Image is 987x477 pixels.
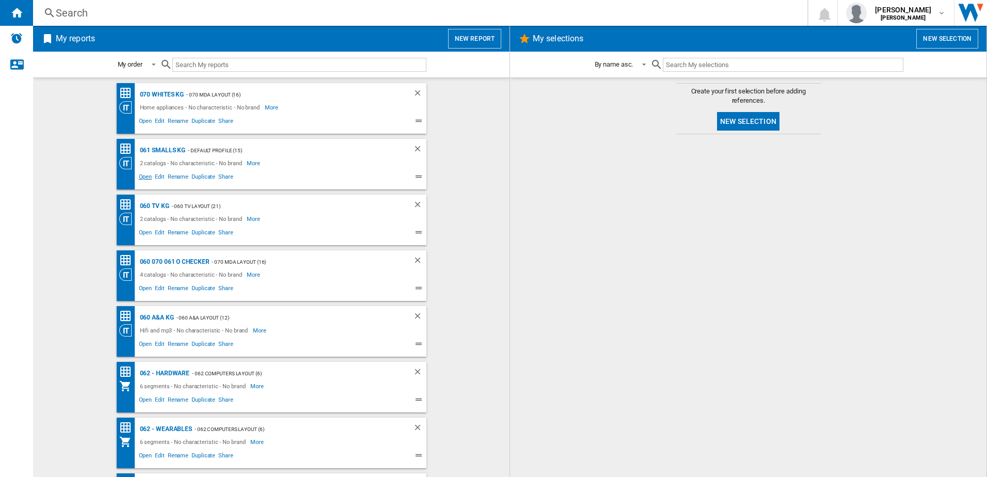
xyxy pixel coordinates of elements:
div: Price Matrix [119,254,137,267]
div: Price Matrix [119,421,137,434]
div: Delete [413,367,426,380]
input: Search My selections [663,58,903,72]
span: Rename [166,228,190,240]
span: Share [217,228,235,240]
div: Delete [413,423,426,436]
div: Price Matrix [119,198,137,211]
div: - 060 A&A Layout (12) [174,311,392,324]
span: Share [217,395,235,407]
span: Edit [153,116,166,129]
span: Rename [166,172,190,184]
div: 060 TV KG [137,200,169,213]
span: Share [217,116,235,129]
span: Edit [153,395,166,407]
span: Duplicate [190,116,217,129]
span: Rename [166,116,190,129]
div: 6 segments - No characteristic - No brand [137,380,251,392]
span: Share [217,172,235,184]
span: Duplicate [190,228,217,240]
span: More [250,380,265,392]
div: Price Matrix [119,365,137,378]
div: Home appliances - No characteristic - No brand [137,101,265,114]
span: More [247,157,262,169]
div: 062 - Hardware [137,367,190,380]
div: 061 Smalls KG [137,144,186,157]
div: Price Matrix [119,87,137,100]
span: Share [217,283,235,296]
span: Duplicate [190,395,217,407]
div: 062 - Wearables [137,423,193,436]
span: Duplicate [190,283,217,296]
span: Rename [166,395,190,407]
div: Category View [119,157,137,169]
div: 070 Whites KG [137,88,184,101]
div: 2 catalogs - No characteristic - No brand [137,157,247,169]
span: Edit [153,172,166,184]
span: More [247,268,262,281]
span: Open [137,228,154,240]
div: Search [56,6,781,20]
span: Open [137,283,154,296]
div: - 062 Computers Layout (6) [192,423,392,436]
button: New report [448,29,501,49]
h2: My selections [531,29,585,49]
div: Category View [119,324,137,337]
b: [PERSON_NAME] [881,14,926,21]
button: New selection [916,29,978,49]
span: Edit [153,283,166,296]
span: Open [137,451,154,463]
span: Duplicate [190,451,217,463]
div: My order [118,60,142,68]
div: My Assortment [119,380,137,392]
span: Rename [166,451,190,463]
div: - 062 Computers Layout (6) [189,367,392,380]
span: More [247,213,262,225]
span: More [265,101,280,114]
span: Share [217,339,235,352]
span: Edit [153,339,166,352]
span: Open [137,339,154,352]
span: Duplicate [190,172,217,184]
div: My Assortment [119,436,137,448]
span: Rename [166,283,190,296]
span: Open [137,116,154,129]
div: - Default profile (15) [185,144,392,157]
img: profile.jpg [846,3,867,23]
div: 4 catalogs - No characteristic - No brand [137,268,247,281]
span: [PERSON_NAME] [875,5,931,15]
div: - 070 MDA layout (16) [209,256,392,268]
div: 060 070 061 O Checker [137,256,210,268]
span: Create your first selection before adding references. [676,87,821,105]
span: More [253,324,268,337]
input: Search My reports [172,58,426,72]
div: 2 catalogs - No characteristic - No brand [137,213,247,225]
div: Category View [119,101,137,114]
img: alerts-logo.svg [10,32,23,44]
div: 6 segments - No characteristic - No brand [137,436,251,448]
span: Open [137,172,154,184]
span: Open [137,395,154,407]
div: Category View [119,213,137,225]
div: - 060 TV Layout (21) [169,200,392,213]
div: By name asc. [595,60,633,68]
span: Edit [153,228,166,240]
div: - 070 MDA layout (16) [184,88,392,101]
span: Rename [166,339,190,352]
div: Hifi and mp3 - No characteristic - No brand [137,324,253,337]
h2: My reports [54,29,97,49]
button: New selection [717,112,779,131]
div: Category View [119,268,137,281]
div: Delete [413,256,426,268]
div: 060 A&A KG [137,311,174,324]
span: More [250,436,265,448]
div: Price Matrix [119,310,137,323]
span: Share [217,451,235,463]
div: Delete [413,144,426,157]
div: Price Matrix [119,142,137,155]
div: Delete [413,88,426,101]
span: Edit [153,451,166,463]
span: Duplicate [190,339,217,352]
div: Delete [413,200,426,213]
div: Delete [413,311,426,324]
